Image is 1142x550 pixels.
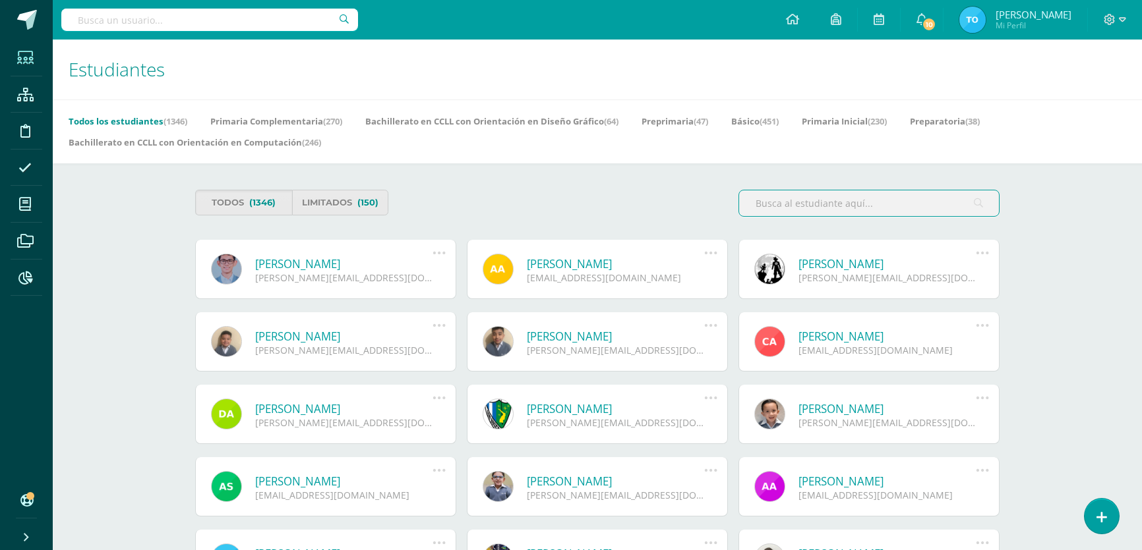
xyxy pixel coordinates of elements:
div: [EMAIL_ADDRESS][DOMAIN_NAME] [798,489,976,501]
span: (64) [604,115,618,127]
span: [PERSON_NAME] [996,8,1071,21]
a: Preparatoria(38) [910,111,980,132]
div: [PERSON_NAME][EMAIL_ADDRESS][DOMAIN_NAME] [798,271,976,284]
a: Preprimaria(47) [642,111,708,132]
a: [PERSON_NAME] [798,401,976,416]
div: [PERSON_NAME][EMAIL_ADDRESS][DOMAIN_NAME] [255,416,433,429]
span: (246) [302,136,321,148]
a: Básico(451) [731,111,779,132]
span: (230) [868,115,887,127]
div: [EMAIL_ADDRESS][DOMAIN_NAME] [798,344,976,356]
a: Todos los estudiantes(1346) [69,111,187,132]
div: [PERSON_NAME][EMAIL_ADDRESS][DOMAIN_NAME] [527,416,704,429]
span: (47) [694,115,708,127]
span: (150) [357,190,378,215]
img: 76a3483454ffa6e9dcaa95aff092e504.png [959,7,986,33]
a: [PERSON_NAME] [798,474,976,489]
a: [PERSON_NAME] [798,256,976,271]
span: (1346) [164,115,187,127]
span: Estudiantes [69,57,165,82]
span: (38) [965,115,980,127]
a: Limitados(150) [292,190,389,215]
a: [PERSON_NAME] [527,329,704,344]
div: [PERSON_NAME][EMAIL_ADDRESS][DOMAIN_NAME] [527,344,704,356]
span: (451) [760,115,779,127]
a: [PERSON_NAME] [527,474,704,489]
a: [PERSON_NAME] [527,401,704,416]
div: [PERSON_NAME][EMAIL_ADDRESS][DOMAIN_NAME] [255,344,433,356]
div: [PERSON_NAME][EMAIL_ADDRESS][DOMAIN_NAME] [255,271,433,284]
input: Busca un usuario... [61,9,358,31]
a: Primaria Complementaria(270) [210,111,342,132]
input: Busca al estudiante aquí... [739,190,999,216]
a: [PERSON_NAME] [255,329,433,344]
span: Mi Perfil [996,20,1071,31]
a: [PERSON_NAME] [255,474,433,489]
div: [PERSON_NAME][EMAIL_ADDRESS][DOMAIN_NAME] [798,416,976,429]
div: [EMAIL_ADDRESS][DOMAIN_NAME] [527,271,704,284]
div: [EMAIL_ADDRESS][DOMAIN_NAME] [255,489,433,501]
a: Bachillerato en CCLL con Orientación en Computación(246) [69,132,321,153]
a: Primaria Inicial(230) [802,111,887,132]
a: Bachillerato en CCLL con Orientación en Diseño Gráfico(64) [365,111,618,132]
span: 10 [922,17,936,32]
span: (270) [323,115,342,127]
a: [PERSON_NAME] [798,329,976,344]
a: [PERSON_NAME] [255,401,433,416]
span: (1346) [249,190,276,215]
div: [PERSON_NAME][EMAIL_ADDRESS][DOMAIN_NAME] [527,489,704,501]
a: Todos(1346) [195,190,292,215]
a: [PERSON_NAME] [527,256,704,271]
a: [PERSON_NAME] [255,256,433,271]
